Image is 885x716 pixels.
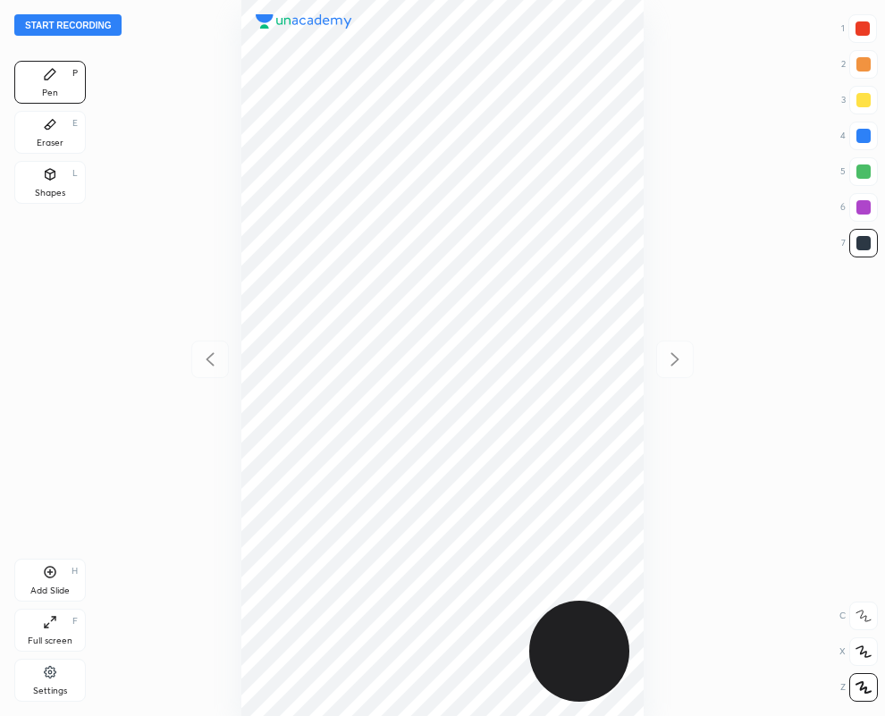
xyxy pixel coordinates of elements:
[841,14,877,43] div: 1
[840,157,878,186] div: 5
[841,50,878,79] div: 2
[840,122,878,150] div: 4
[72,169,78,178] div: L
[30,586,70,595] div: Add Slide
[33,687,67,695] div: Settings
[841,86,878,114] div: 3
[72,567,78,576] div: H
[37,139,63,147] div: Eraser
[14,14,122,36] button: Start recording
[72,617,78,626] div: F
[72,119,78,128] div: E
[256,14,352,29] img: logo.38c385cc.svg
[42,88,58,97] div: Pen
[839,602,878,630] div: C
[840,673,878,702] div: Z
[839,637,878,666] div: X
[35,189,65,198] div: Shapes
[841,229,878,257] div: 7
[72,69,78,78] div: P
[840,193,878,222] div: 6
[28,636,72,645] div: Full screen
